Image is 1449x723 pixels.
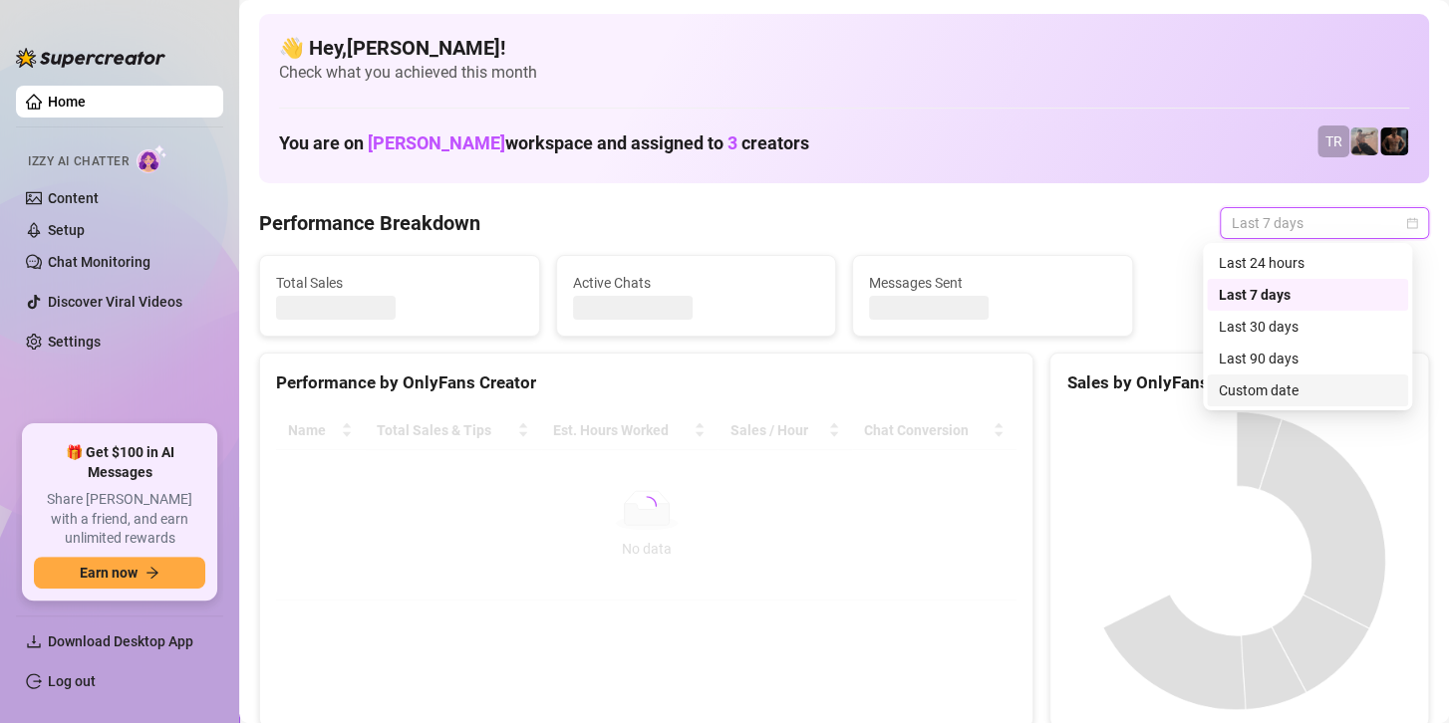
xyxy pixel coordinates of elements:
[1207,374,1408,406] div: Custom date
[48,294,182,310] a: Discover Viral Videos
[1207,247,1408,279] div: Last 24 hours
[1406,217,1418,229] span: calendar
[34,557,205,589] button: Earn nowarrow-right
[28,152,129,171] span: Izzy AI Chatter
[137,144,167,173] img: AI Chatter
[145,566,159,580] span: arrow-right
[869,272,1116,294] span: Messages Sent
[1207,343,1408,374] div: Last 90 days
[48,334,101,350] a: Settings
[48,222,85,238] a: Setup
[573,272,820,294] span: Active Chats
[1350,127,1378,155] img: LC
[259,209,480,237] h4: Performance Breakdown
[48,633,193,649] span: Download Desktop App
[48,673,96,689] a: Log out
[48,190,99,206] a: Content
[727,132,737,153] span: 3
[1219,316,1396,338] div: Last 30 days
[279,132,809,154] h1: You are on workspace and assigned to creators
[1325,130,1342,152] span: TR
[1232,208,1417,238] span: Last 7 days
[279,62,1409,84] span: Check what you achieved this month
[1380,127,1408,155] img: Trent
[48,254,150,270] a: Chat Monitoring
[635,494,659,518] span: loading
[276,272,523,294] span: Total Sales
[34,443,205,482] span: 🎁 Get $100 in AI Messages
[368,132,505,153] span: [PERSON_NAME]
[276,369,1016,396] div: Performance by OnlyFans Creator
[1219,348,1396,369] div: Last 90 days
[1207,311,1408,343] div: Last 30 days
[34,490,205,549] span: Share [PERSON_NAME] with a friend, and earn unlimited rewards
[26,633,42,649] span: download
[16,48,165,68] img: logo-BBDzfeDw.svg
[48,94,86,110] a: Home
[1207,279,1408,311] div: Last 7 days
[1066,369,1412,396] div: Sales by OnlyFans Creator
[1219,284,1396,306] div: Last 7 days
[1219,252,1396,274] div: Last 24 hours
[279,34,1409,62] h4: 👋 Hey, [PERSON_NAME] !
[1219,379,1396,401] div: Custom date
[80,565,138,581] span: Earn now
